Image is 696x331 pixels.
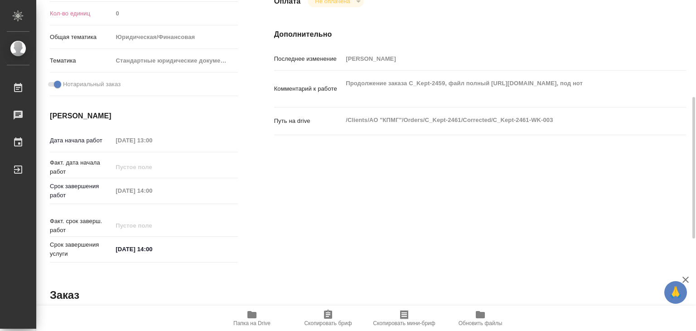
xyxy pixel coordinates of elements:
span: Обновить файлы [459,320,503,326]
input: Пустое поле [112,184,192,197]
h2: Заказ [50,288,79,302]
div: Юридическая/Финансовая [112,29,238,45]
textarea: Продолжение заказа C_Kept-2459, файл полный [URL][DOMAIN_NAME], под нот [343,76,652,100]
button: Папка на Drive [214,306,290,331]
span: Папка на Drive [233,320,271,326]
span: 🙏 [668,283,683,302]
p: Последнее изменение [274,54,343,63]
input: Пустое поле [112,161,192,174]
p: Кол-во единиц [50,9,112,18]
span: Скопировать бриф [304,320,352,326]
span: Нотариальный заказ [63,80,121,89]
input: Пустое поле [112,134,192,147]
p: Тематика [50,56,112,65]
div: Стандартные юридические документы, договоры, уставы [112,53,238,68]
button: 🙏 [664,281,687,304]
input: Пустое поле [112,219,192,232]
textarea: /Clients/АО "КПМГ"/Orders/C_Kept-2461/Corrected/C_Kept-2461-WK-003 [343,112,652,128]
p: Факт. срок заверш. работ [50,217,112,235]
h4: Дополнительно [274,29,686,40]
p: Срок завершения услуги [50,240,112,258]
p: Срок завершения работ [50,182,112,200]
p: Комментарий к работе [274,84,343,93]
button: Обновить файлы [442,306,518,331]
input: ✎ Введи что-нибудь [112,243,192,256]
button: Скопировать бриф [290,306,366,331]
p: Факт. дата начала работ [50,158,112,176]
h4: [PERSON_NAME] [50,111,238,122]
button: Скопировать мини-бриф [366,306,442,331]
p: Общая тематика [50,33,112,42]
input: Пустое поле [343,52,652,65]
p: Путь на drive [274,117,343,126]
span: Скопировать мини-бриф [373,320,435,326]
input: Пустое поле [112,7,238,20]
p: Дата начала работ [50,136,112,145]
